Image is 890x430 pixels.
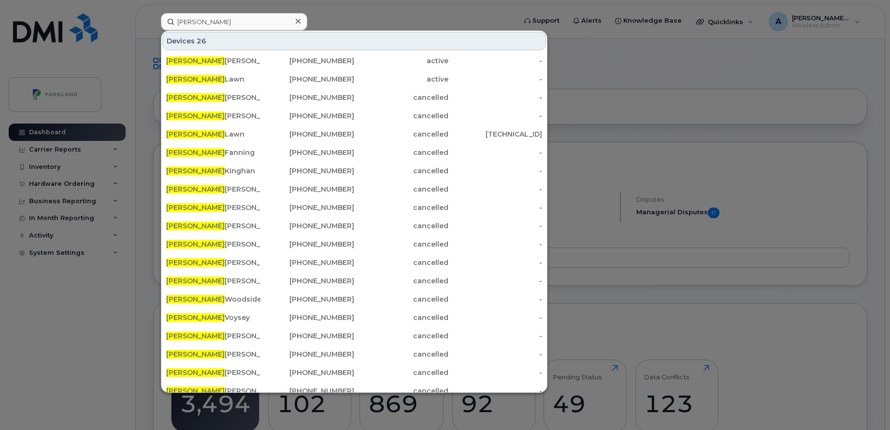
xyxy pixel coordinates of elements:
div: Woodside | Dcrvc50045 [166,294,260,304]
div: - [448,56,543,66]
a: [PERSON_NAME][PERSON_NAME][PHONE_NUMBER]cancelled- [162,89,546,106]
div: [PERSON_NAME] [166,111,260,121]
span: [PERSON_NAME] [166,332,225,340]
div: - [448,313,543,322]
div: [PHONE_NUMBER] [260,331,355,341]
a: [PERSON_NAME][PERSON_NAME][PHONE_NUMBER]cancelled- [162,346,546,363]
a: [PERSON_NAME]Lawn[PHONE_NUMBER]cancelled[TECHNICAL_ID] [162,125,546,143]
div: [PERSON_NAME] [166,258,260,267]
div: cancelled [354,313,448,322]
div: cancelled [354,239,448,249]
div: [PERSON_NAME] [166,239,260,249]
div: [PERSON_NAME] [166,331,260,341]
div: [PERSON_NAME] | Dcrvc50060 [166,276,260,286]
div: - [448,331,543,341]
div: [PERSON_NAME] [166,386,260,396]
span: [PERSON_NAME] [166,387,225,395]
div: - [448,221,543,231]
a: [PERSON_NAME]Lawn[PHONE_NUMBER]active- [162,70,546,88]
a: [PERSON_NAME][PERSON_NAME][PHONE_NUMBER]cancelled- [162,327,546,345]
a: [PERSON_NAME][PERSON_NAME][PHONE_NUMBER]cancelled- [162,180,546,198]
div: [PHONE_NUMBER] [260,294,355,304]
div: - [448,349,543,359]
div: - [448,148,543,157]
div: [TECHNICAL_ID] [448,129,543,139]
div: cancelled [354,331,448,341]
div: Voysey [166,313,260,322]
div: cancelled [354,276,448,286]
div: [PHONE_NUMBER] [260,349,355,359]
div: [PERSON_NAME] [166,349,260,359]
div: active [354,74,448,84]
div: Kinghan [166,166,260,176]
span: [PERSON_NAME] [166,166,225,175]
div: cancelled [354,166,448,176]
div: - [448,368,543,377]
span: [PERSON_NAME] [166,185,225,194]
a: [PERSON_NAME][PERSON_NAME][PHONE_NUMBER]cancelled- [162,217,546,235]
div: Lawn [166,74,260,84]
div: [PHONE_NUMBER] [260,276,355,286]
a: [PERSON_NAME][PERSON_NAME][PHONE_NUMBER]cancelled- [162,236,546,253]
a: [PERSON_NAME]Woodside | Dcrvc50045[PHONE_NUMBER]cancelled- [162,291,546,308]
a: [PERSON_NAME]Fanning[PHONE_NUMBER]cancelled- [162,144,546,161]
div: - [448,74,543,84]
div: [PHONE_NUMBER] [260,148,355,157]
div: cancelled [354,203,448,212]
div: [PERSON_NAME] [166,368,260,377]
span: [PERSON_NAME] [166,277,225,285]
div: [PERSON_NAME] [166,221,260,231]
div: [PHONE_NUMBER] [260,313,355,322]
div: - [448,276,543,286]
div: cancelled [354,221,448,231]
span: [PERSON_NAME] [166,368,225,377]
div: [PHONE_NUMBER] [260,184,355,194]
span: [PERSON_NAME] [166,111,225,120]
div: [PHONE_NUMBER] [260,258,355,267]
div: - [448,111,543,121]
span: [PERSON_NAME] [166,203,225,212]
span: [PERSON_NAME] [166,75,225,83]
a: [PERSON_NAME][PERSON_NAME][PHONE_NUMBER]cancelled- [162,107,546,125]
div: - [448,184,543,194]
div: [PHONE_NUMBER] [260,368,355,377]
span: [PERSON_NAME] [166,93,225,102]
div: - [448,239,543,249]
span: [PERSON_NAME] [166,56,225,65]
div: [PERSON_NAME] [166,93,260,102]
div: - [448,294,543,304]
a: [PERSON_NAME][PERSON_NAME][PHONE_NUMBER]cancelled- [162,382,546,400]
div: Lawn [166,129,260,139]
div: cancelled [354,258,448,267]
div: [PHONE_NUMBER] [260,221,355,231]
div: cancelled [354,294,448,304]
div: [PHONE_NUMBER] [260,93,355,102]
span: [PERSON_NAME] [166,258,225,267]
a: [PERSON_NAME]Voysey[PHONE_NUMBER]cancelled- [162,309,546,326]
div: cancelled [354,184,448,194]
a: [PERSON_NAME][PERSON_NAME][PHONE_NUMBER]cancelled- [162,364,546,381]
div: cancelled [354,129,448,139]
span: [PERSON_NAME] [166,148,225,157]
div: [PHONE_NUMBER] [260,129,355,139]
div: cancelled [354,93,448,102]
div: [PERSON_NAME] [166,184,260,194]
a: [PERSON_NAME][PERSON_NAME] | Dcrvc50060[PHONE_NUMBER]cancelled- [162,272,546,290]
span: [PERSON_NAME] [166,350,225,359]
span: [PERSON_NAME] [166,130,225,139]
div: [PHONE_NUMBER] [260,386,355,396]
div: cancelled [354,349,448,359]
div: - [448,93,543,102]
span: [PERSON_NAME] [166,240,225,249]
div: - [448,203,543,212]
div: cancelled [354,368,448,377]
div: cancelled [354,111,448,121]
div: cancelled [354,386,448,396]
div: [PHONE_NUMBER] [260,74,355,84]
div: - [448,166,543,176]
a: [PERSON_NAME][PERSON_NAME][PHONE_NUMBER]cancelled- [162,254,546,271]
div: [PHONE_NUMBER] [260,166,355,176]
div: [PHONE_NUMBER] [260,111,355,121]
div: [PHONE_NUMBER] [260,239,355,249]
div: [PERSON_NAME] [166,203,260,212]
